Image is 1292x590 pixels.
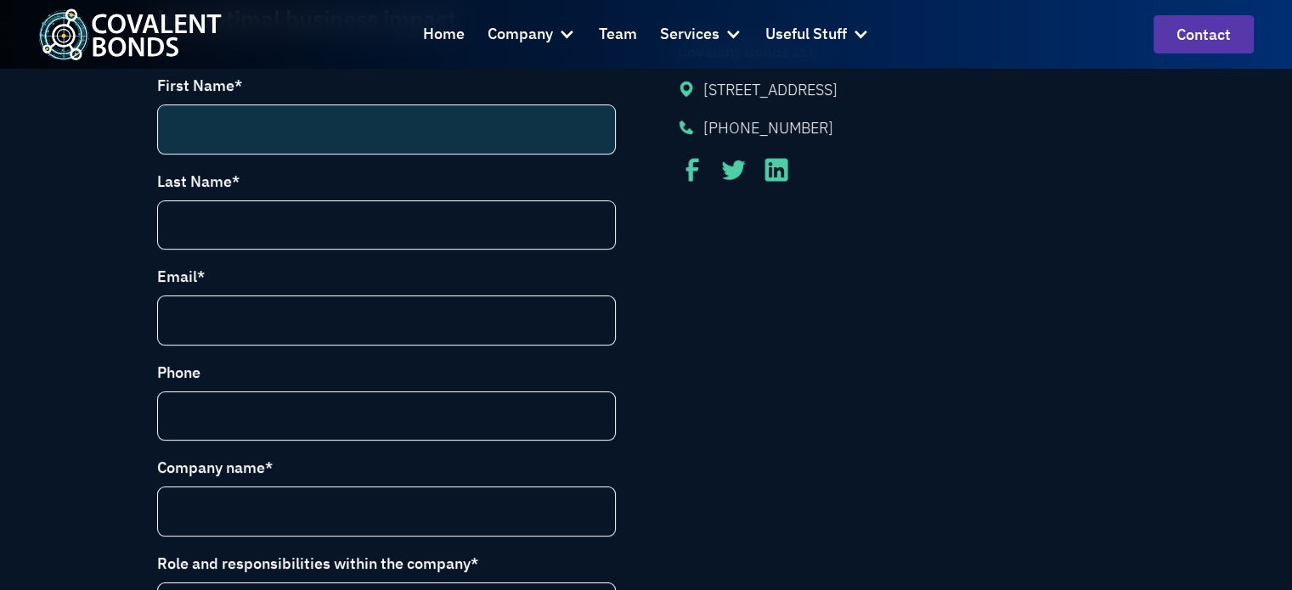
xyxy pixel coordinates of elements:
[660,12,742,58] div: Services
[157,76,234,95] span: First Name
[488,12,576,58] div: Company
[157,171,232,191] span: Last Name
[38,8,222,60] img: Covalent Bonds White / Teal Logo
[1154,15,1254,53] a: contact
[423,22,465,47] div: Home
[157,553,471,573] span: Role and responsibilities within the company
[157,458,265,477] span: Company name
[599,12,637,58] a: Team
[761,155,792,185] a: Linkedin
[660,22,719,47] div: Services
[423,12,465,58] a: Home
[719,155,749,185] a: Twitter
[677,116,838,139] a: [PHONE_NUMBER]
[703,116,833,139] div: [PHONE_NUMBER]
[157,362,200,382] span: Phone
[157,267,197,286] span: Email
[765,12,870,58] div: Useful Stuff
[677,155,708,185] a: facebook
[599,22,637,47] div: Team
[38,8,222,60] a: home
[765,22,847,47] div: Useful Stuff
[488,22,553,47] div: Company
[703,78,838,101] div: [STREET_ADDRESS]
